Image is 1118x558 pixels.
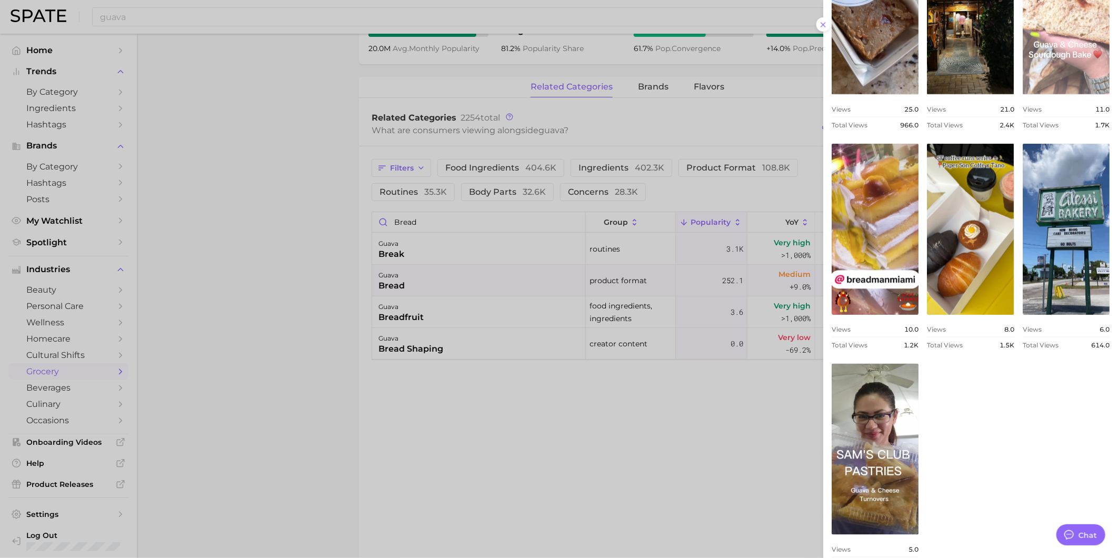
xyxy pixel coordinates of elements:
span: Total Views [927,341,963,349]
span: 5.0 [909,545,919,553]
span: 8.0 [1004,325,1014,333]
span: 614.0 [1091,341,1110,349]
span: 1.5k [1000,341,1014,349]
span: Total Views [927,121,963,129]
span: Total Views [1023,121,1059,129]
span: Views [1023,105,1042,113]
span: Views [1023,325,1042,333]
span: Views [832,325,851,333]
span: Views [832,105,851,113]
span: Views [927,325,946,333]
span: 1.7k [1095,121,1110,129]
span: 11.0 [1095,105,1110,113]
span: 2.4k [1000,121,1014,129]
span: Total Views [832,121,867,129]
span: 6.0 [1100,325,1110,333]
span: Total Views [1023,341,1059,349]
span: Total Views [832,341,867,349]
span: 21.0 [1000,105,1014,113]
span: 1.2k [904,341,919,349]
span: Views [832,545,851,553]
span: 10.0 [904,325,919,333]
span: 25.0 [904,105,919,113]
span: 966.0 [900,121,919,129]
span: Views [927,105,946,113]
